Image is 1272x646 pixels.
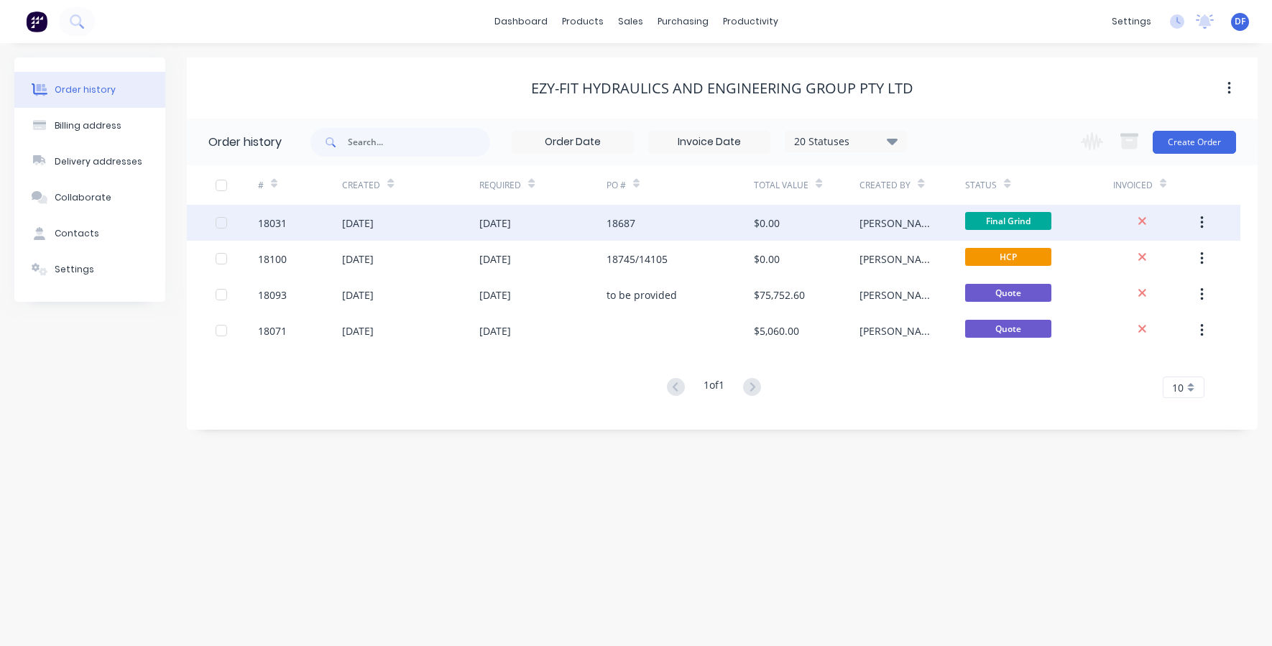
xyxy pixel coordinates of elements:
[965,284,1051,302] span: Quote
[258,216,287,231] div: 18031
[342,323,374,338] div: [DATE]
[1113,179,1153,192] div: Invoiced
[1172,380,1184,395] span: 10
[531,80,913,97] div: Ezy-Fit Hydraulics and Engineering Group Pty Ltd
[859,287,936,303] div: [PERSON_NAME]
[859,323,936,338] div: [PERSON_NAME]
[258,252,287,267] div: 18100
[479,216,511,231] div: [DATE]
[512,131,633,153] input: Order Date
[607,179,626,192] div: PO #
[479,252,511,267] div: [DATE]
[55,119,121,132] div: Billing address
[650,11,716,32] div: purchasing
[754,323,799,338] div: $5,060.00
[754,165,859,205] div: Total Value
[14,252,165,287] button: Settings
[785,134,906,149] div: 20 Statuses
[1235,15,1245,28] span: DF
[859,216,936,231] div: [PERSON_NAME]
[859,165,965,205] div: Created By
[55,155,142,168] div: Delivery addresses
[342,216,374,231] div: [DATE]
[1113,165,1198,205] div: Invoiced
[342,287,374,303] div: [DATE]
[55,83,116,96] div: Order history
[55,227,99,240] div: Contacts
[859,179,911,192] div: Created By
[754,216,780,231] div: $0.00
[965,179,997,192] div: Status
[607,252,668,267] div: 18745/14105
[965,212,1051,230] span: Final Grind
[14,108,165,144] button: Billing address
[1153,131,1236,154] button: Create Order
[487,11,555,32] a: dashboard
[348,128,490,157] input: Search...
[55,191,111,204] div: Collaborate
[965,320,1051,338] span: Quote
[754,179,808,192] div: Total Value
[716,11,785,32] div: productivity
[965,165,1113,205] div: Status
[649,131,770,153] input: Invoice Date
[14,180,165,216] button: Collaborate
[26,11,47,32] img: Factory
[965,248,1051,266] span: HCP
[258,165,343,205] div: #
[208,134,282,151] div: Order history
[479,165,606,205] div: Required
[607,287,677,303] div: to be provided
[479,179,521,192] div: Required
[258,287,287,303] div: 18093
[258,323,287,338] div: 18071
[859,252,936,267] div: [PERSON_NAME]
[14,144,165,180] button: Delivery addresses
[258,179,264,192] div: #
[607,216,635,231] div: 18687
[14,216,165,252] button: Contacts
[754,287,805,303] div: $75,752.60
[704,377,724,398] div: 1 of 1
[1105,11,1158,32] div: settings
[55,263,94,276] div: Settings
[14,72,165,108] button: Order history
[754,252,780,267] div: $0.00
[479,287,511,303] div: [DATE]
[607,165,755,205] div: PO #
[342,165,479,205] div: Created
[479,323,511,338] div: [DATE]
[555,11,611,32] div: products
[342,179,380,192] div: Created
[611,11,650,32] div: sales
[342,252,374,267] div: [DATE]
